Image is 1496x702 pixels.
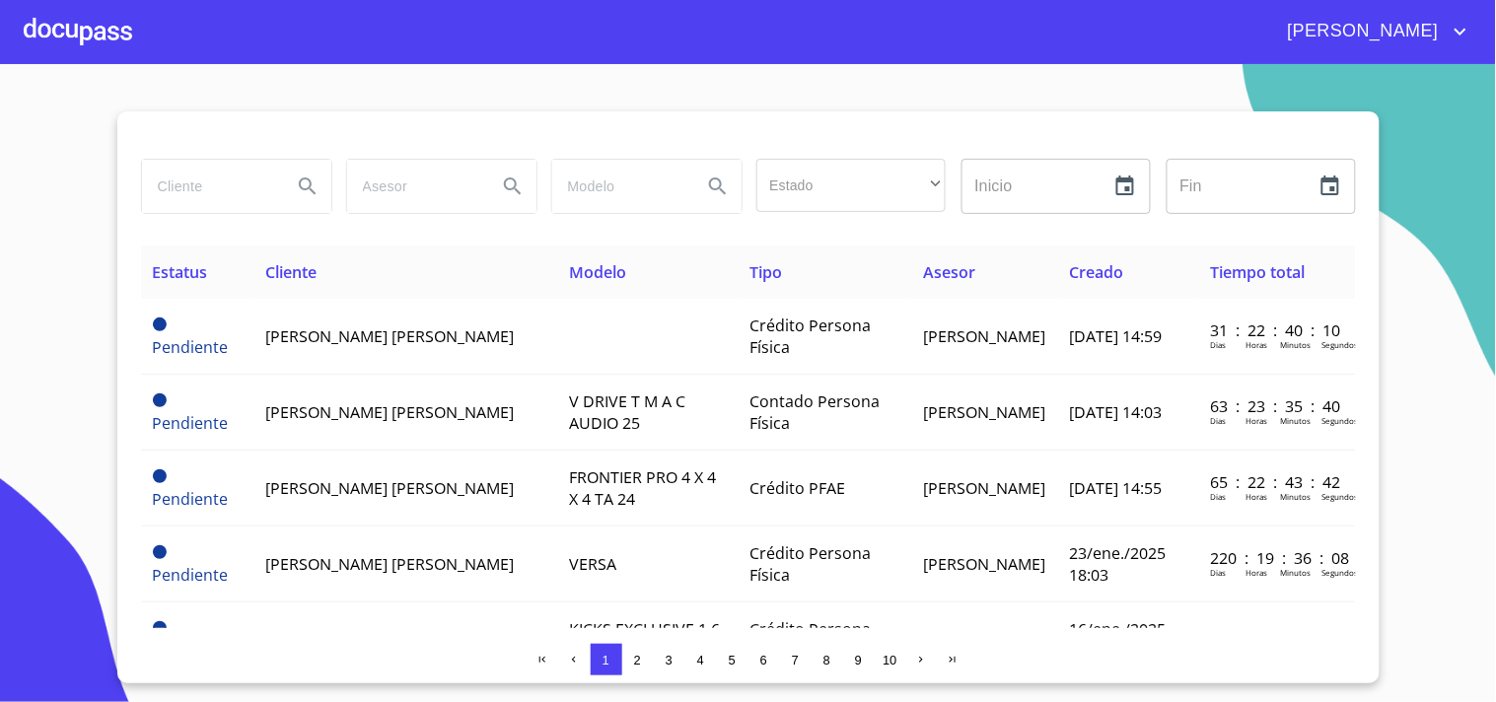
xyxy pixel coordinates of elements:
span: 10 [883,653,896,667]
span: 9 [855,653,862,667]
p: Minutos [1280,339,1311,350]
button: Search [694,163,742,210]
span: 3 [666,653,673,667]
span: VERSA [569,553,616,575]
span: [PERSON_NAME] [PERSON_NAME] [265,325,514,347]
span: Cliente [265,261,317,283]
span: Asesor [923,261,975,283]
span: 6 [760,653,767,667]
p: Horas [1246,339,1267,350]
button: Search [489,163,536,210]
span: [PERSON_NAME] [PERSON_NAME] [265,477,514,499]
span: 16/ene./2025 17:10 [1069,618,1166,662]
p: Dias [1210,567,1226,578]
span: Pendiente [153,412,229,434]
span: [PERSON_NAME] [923,325,1045,347]
button: account of current user [1273,16,1472,47]
button: 4 [685,644,717,675]
span: Crédito Persona Física [749,618,871,662]
span: KICKS EXCLUSIVE 1 6 LTS CVT [569,618,720,662]
div: ​ [756,159,946,212]
p: Segundos [1321,415,1358,426]
span: Tiempo total [1210,261,1305,283]
p: Dias [1210,491,1226,502]
p: 220 : 19 : 36 : 08 [1210,547,1343,569]
p: Horas [1246,567,1267,578]
span: 1 [603,653,609,667]
span: 7 [792,653,799,667]
span: Pendiente [153,488,229,510]
p: Segundos [1321,339,1358,350]
span: Pendiente [153,469,167,483]
p: Horas [1246,415,1267,426]
span: [PERSON_NAME] [PERSON_NAME] [265,553,514,575]
p: 227 : 20 : 28 : 22 [1210,623,1343,645]
span: 8 [823,653,830,667]
span: 23/ene./2025 18:03 [1069,542,1166,586]
p: 65 : 22 : 43 : 42 [1210,471,1343,493]
span: Tipo [749,261,782,283]
p: Minutos [1280,567,1311,578]
button: 3 [654,644,685,675]
span: [PERSON_NAME] [1273,16,1449,47]
span: Crédito Persona Física [749,315,871,358]
span: Pendiente [153,393,167,407]
span: V DRIVE T M A C AUDIO 25 [569,390,685,434]
button: Search [284,163,331,210]
button: 2 [622,644,654,675]
button: 1 [591,644,622,675]
span: [DATE] 14:55 [1069,477,1162,499]
span: Crédito Persona Física [749,542,871,586]
span: Pendiente [153,317,167,331]
span: [PERSON_NAME] [923,477,1045,499]
span: [PERSON_NAME] [PERSON_NAME] [265,401,514,423]
span: Estatus [153,261,208,283]
p: Dias [1210,339,1226,350]
span: [PERSON_NAME] [923,553,1045,575]
input: search [552,160,686,213]
button: 5 [717,644,748,675]
button: 7 [780,644,812,675]
p: Minutos [1280,491,1311,502]
span: [DATE] 14:03 [1069,401,1162,423]
span: 5 [729,653,736,667]
p: Segundos [1321,567,1358,578]
button: 6 [748,644,780,675]
span: Pendiente [153,621,167,635]
p: Segundos [1321,491,1358,502]
span: FRONTIER PRO 4 X 4 X 4 TA 24 [569,466,716,510]
span: Modelo [569,261,626,283]
span: [DATE] 14:59 [1069,325,1162,347]
span: Contado Persona Física [749,390,880,434]
p: Minutos [1280,415,1311,426]
button: 10 [875,644,906,675]
button: 9 [843,644,875,675]
span: Creado [1069,261,1123,283]
p: Dias [1210,415,1226,426]
p: Horas [1246,491,1267,502]
input: search [142,160,276,213]
p: 31 : 22 : 40 : 10 [1210,319,1343,341]
span: [PERSON_NAME] [923,401,1045,423]
span: Crédito PFAE [749,477,845,499]
span: Pendiente [153,336,229,358]
span: 2 [634,653,641,667]
input: search [347,160,481,213]
span: Pendiente [153,564,229,586]
button: 8 [812,644,843,675]
span: 4 [697,653,704,667]
span: Pendiente [153,545,167,559]
p: 63 : 23 : 35 : 40 [1210,395,1343,417]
